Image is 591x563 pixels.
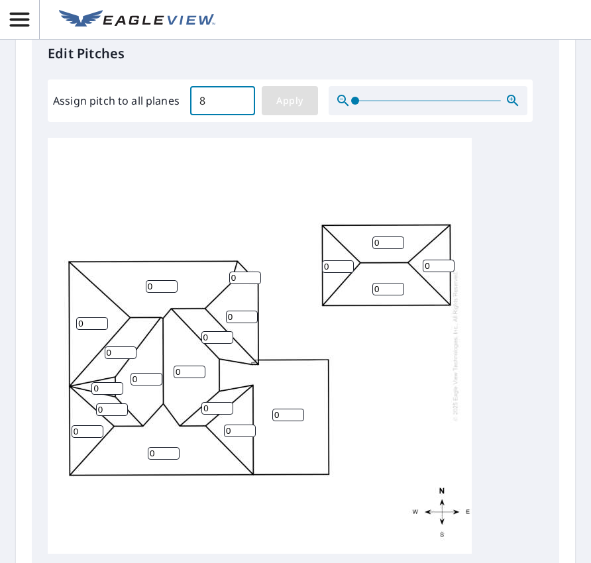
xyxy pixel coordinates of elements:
[262,86,318,115] button: Apply
[53,93,180,109] label: Assign pitch to all planes
[190,82,255,119] input: 00.0
[272,93,307,109] span: Apply
[48,44,543,64] p: Edit Pitches
[59,10,215,30] img: EV Logo
[51,2,223,38] a: EV Logo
